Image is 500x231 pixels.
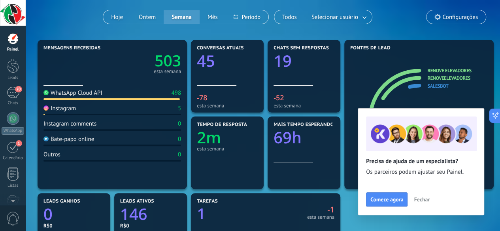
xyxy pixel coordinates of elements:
[171,89,181,97] div: 498
[197,103,258,109] div: esta semana
[43,90,49,95] img: WhatsApp Cloud API
[2,183,25,188] div: Listas
[200,10,226,24] button: Mês
[410,193,433,205] button: Fechar
[443,14,478,21] span: Configurações
[178,120,181,128] div: 0
[43,105,49,111] img: Instagram
[197,199,218,204] span: Tarefas
[178,135,181,143] div: 0
[274,103,334,109] div: esta semana
[197,146,258,152] div: esta semana
[16,140,22,146] span: 1
[178,105,181,112] div: 5
[43,222,104,229] div: R$0
[2,127,24,135] div: WhatsApp
[414,197,430,202] span: Fechar
[154,69,181,73] div: esta semana
[103,10,131,24] button: Hoje
[274,93,284,103] text: -52
[197,203,206,224] text: 1
[43,135,94,143] div: Bate-papo online
[274,126,302,148] text: 69h
[43,89,102,97] div: WhatsApp Cloud API
[310,12,360,23] span: Selecionar usuário
[305,10,372,24] button: Selecionar usuário
[274,45,329,51] span: Chats sem respostas
[120,203,181,225] a: 146
[164,10,200,24] button: Semana
[120,199,154,204] span: Leads ativos
[15,86,22,92] span: 20
[197,93,207,103] text: -78
[2,75,25,81] div: Leads
[43,105,76,112] div: Instagram
[43,151,60,158] div: Outros
[427,75,470,81] a: renoveelevadores
[2,156,25,161] div: Calendário
[2,47,25,52] div: Painel
[268,215,334,219] div: esta semana
[366,168,476,176] span: Os parceiros podem ajustar seu Painel.
[197,203,264,224] a: 1
[427,83,448,89] a: SalesBot
[131,10,164,24] button: Ontem
[366,192,408,207] button: Comece agora
[43,203,53,225] text: 0
[226,10,268,24] button: Período
[112,50,181,71] a: 503
[120,222,181,229] div: R$0
[43,199,80,204] span: Leads ganhos
[274,50,292,71] text: 19
[327,204,334,215] text: -1
[197,126,221,148] text: 2m
[197,50,215,71] text: 45
[120,203,147,225] text: 146
[274,122,334,128] span: Mais tempo esperando
[43,203,104,225] a: 0
[427,67,471,73] a: Renove Elevadores
[155,50,181,71] text: 503
[274,126,334,148] a: 69h
[366,158,476,165] h2: Precisa de ajuda de um especialista?
[2,101,25,106] div: Chats
[178,151,181,158] div: 0
[350,45,391,51] span: Fontes de lead
[43,45,100,51] span: Mensagens recebidas
[274,10,305,24] button: Todos
[43,120,96,128] div: Instagram comments
[370,197,403,202] span: Comece agora
[43,136,49,141] img: Bate-papo online
[197,45,244,51] span: Conversas atuais
[197,122,247,128] span: Tempo de resposta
